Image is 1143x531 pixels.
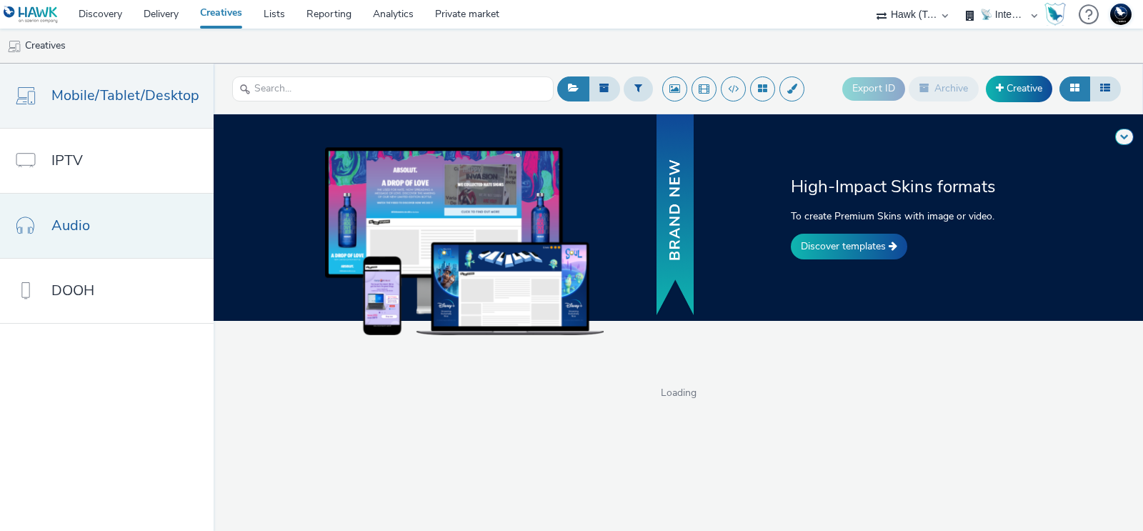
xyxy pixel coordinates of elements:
img: undefined Logo [4,6,59,24]
span: Audio [51,215,90,236]
button: Export ID [842,77,905,100]
img: Hawk Academy [1044,3,1066,26]
p: To create Premium Skins with image or video. [791,209,1016,224]
input: Search... [232,76,554,101]
h2: High-Impact Skins formats [791,175,1016,198]
span: IPTV [51,150,83,171]
img: mobile [7,39,21,54]
a: Discover templates [791,234,907,259]
img: Support Hawk [1110,4,1132,25]
span: DOOH [51,280,94,301]
span: Loading [214,386,1143,400]
a: Hawk Academy [1044,3,1072,26]
a: Creative [986,76,1052,101]
span: Mobile/Tablet/Desktop [51,85,199,106]
img: example of skins on dekstop, tablet and mobile devices [325,147,604,334]
button: Table [1089,76,1121,101]
button: Grid [1059,76,1090,101]
button: Archive [909,76,979,101]
img: banner with new text [654,112,697,319]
